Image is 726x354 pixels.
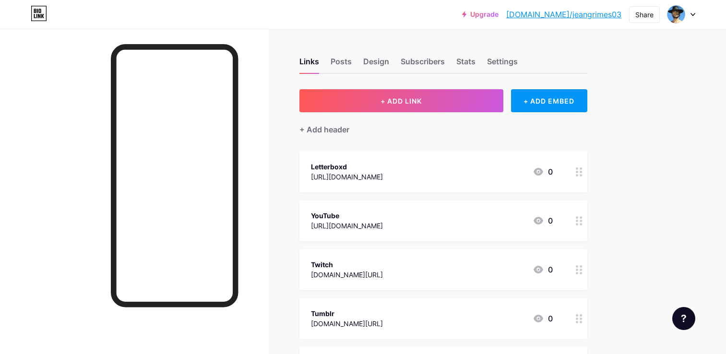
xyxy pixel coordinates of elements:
[635,10,654,20] div: Share
[401,56,445,73] div: Subscribers
[462,11,499,18] a: Upgrade
[299,124,349,135] div: + Add header
[299,89,503,112] button: + ADD LINK
[533,264,553,275] div: 0
[311,319,383,329] div: [DOMAIN_NAME][URL]
[299,56,319,73] div: Links
[311,308,383,319] div: Tumblr
[311,162,383,172] div: Letterboxd
[487,56,518,73] div: Settings
[311,172,383,182] div: [URL][DOMAIN_NAME]
[533,215,553,226] div: 0
[511,89,587,112] div: + ADD EMBED
[311,270,383,280] div: [DOMAIN_NAME][URL]
[311,260,383,270] div: Twitch
[381,97,422,105] span: + ADD LINK
[506,9,621,20] a: [DOMAIN_NAME]/jeangrimes03
[533,313,553,324] div: 0
[456,56,476,73] div: Stats
[311,221,383,231] div: [URL][DOMAIN_NAME]
[363,56,389,73] div: Design
[667,5,685,24] img: Jean De Mol
[331,56,352,73] div: Posts
[311,211,383,221] div: YouTube
[533,166,553,177] div: 0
